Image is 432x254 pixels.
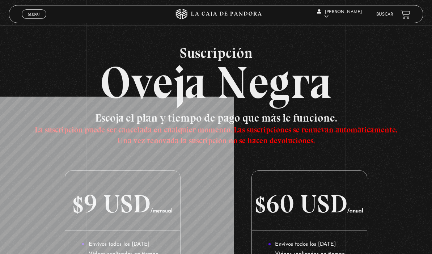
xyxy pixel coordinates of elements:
[401,9,410,19] a: View your shopping cart
[29,113,403,145] h3: Escoja el plan y tiempo de pago que más le funcione.
[65,183,180,230] p: $9 USD
[376,12,393,17] a: Buscar
[252,183,367,230] p: $60 USD
[35,125,397,145] span: La suscripción puede ser cancelada en cualquier momento. Las suscripciones se renuevan automática...
[151,208,173,214] span: /mensual
[28,12,40,16] span: Menu
[317,10,362,19] span: [PERSON_NAME]
[25,18,42,23] span: Cerrar
[347,208,363,214] span: /anual
[9,46,423,60] span: Suscripción
[9,46,423,105] h2: Oveja Negra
